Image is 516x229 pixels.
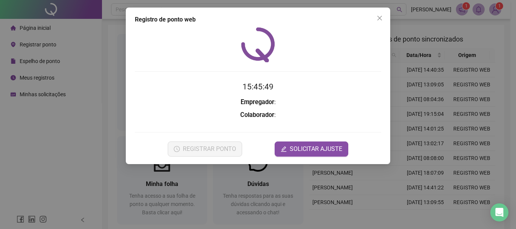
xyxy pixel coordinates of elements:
button: Close [374,12,386,24]
span: edit [281,146,287,152]
button: editSOLICITAR AJUSTE [275,141,348,157]
button: REGISTRAR PONTO [168,141,242,157]
div: Registro de ponto web [135,15,381,24]
h3: : [135,97,381,107]
span: close [377,15,383,21]
time: 15:45:49 [243,82,273,91]
div: Open Intercom Messenger [490,203,508,221]
img: QRPoint [241,27,275,62]
span: SOLICITAR AJUSTE [290,144,342,154]
h3: : [135,110,381,120]
strong: Colaborador [240,111,274,118]
strong: Empregador [241,98,274,106]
